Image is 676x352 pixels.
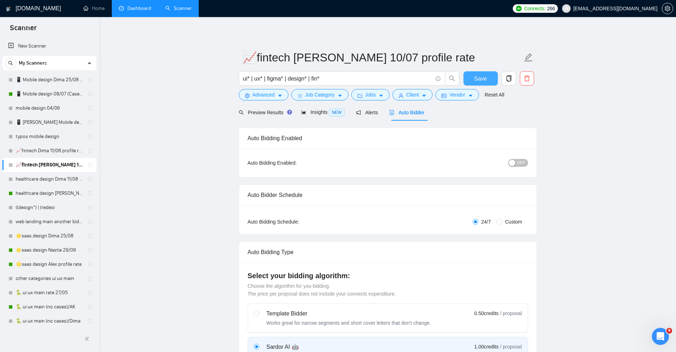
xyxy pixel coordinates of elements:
[468,93,473,98] span: caret-down
[87,91,93,97] span: holder
[87,120,93,125] span: holder
[379,93,384,98] span: caret-down
[500,343,522,350] span: / proposal
[84,335,92,342] span: double-left
[87,219,93,225] span: holder
[266,343,377,351] div: Sardor AI 🤖
[445,71,459,86] button: search
[87,191,93,196] span: holder
[248,271,528,281] h4: Select your bidding algorithm:
[662,6,673,11] a: setting
[87,176,93,182] span: holder
[6,3,11,15] img: logo
[16,144,83,158] a: 📈fintech Dima 11/08 profile rate without Exclusively (25.08 to 24/7)
[239,110,244,115] span: search
[356,110,378,115] span: Alerts
[83,5,105,11] a: homeHome
[485,91,504,99] a: Reset All
[357,93,362,98] span: folder
[16,186,83,200] a: healthcare design [PERSON_NAME] 04/06 profile rate
[16,215,83,229] a: web landing main another bid 27/05
[16,257,83,271] a: 🌟saas design Alex profile rate
[87,276,93,281] span: holder
[422,93,427,98] span: caret-down
[2,39,97,53] li: New Scanner
[652,328,669,345] iframe: Intercom live chat
[286,109,293,115] div: Tooltip anchor
[248,128,528,148] div: Auto Bidding Enabled
[87,77,93,83] span: holder
[474,343,499,351] span: 1.00 credits
[248,242,528,262] div: Auto Bidding Type
[16,101,83,115] a: mobile design 04/06
[87,262,93,267] span: holder
[16,243,83,257] a: 🌟saas design Nastia 29/09
[441,93,446,98] span: idcard
[520,75,534,82] span: delete
[399,93,403,98] span: user
[291,89,348,100] button: barsJob Categorycaret-down
[16,200,83,215] a: ((design*) | (redesi
[87,162,93,168] span: holder
[16,229,83,243] a: 🌟saas design Dima 25/08
[297,93,302,98] span: bars
[524,5,545,12] span: Connects:
[389,110,424,115] span: Auto Bidder
[87,148,93,154] span: holder
[516,6,522,11] img: upwork-logo.png
[662,3,673,14] button: setting
[16,286,83,300] a: 🐍 ui ux main rate 27/05
[365,91,376,99] span: Jobs
[239,110,290,115] span: Preview Results
[502,71,516,86] button: copy
[435,89,479,100] button: idcardVendorcaret-down
[243,49,522,66] input: Scanner name...
[524,53,533,62] span: edit
[502,218,525,226] span: Custom
[5,57,16,69] button: search
[87,304,93,310] span: holder
[243,74,433,83] input: Search Freelance Jobs...
[87,205,93,210] span: holder
[87,290,93,296] span: holder
[16,115,83,130] a: 📱 [PERSON_NAME] Mobile design 24/09 (mob des cat/deck)
[389,110,394,115] span: robot
[5,61,16,66] span: search
[248,283,396,297] span: Choose the algorithm for you bidding. The price per proposal does not include your connects expen...
[4,23,42,38] span: Scanner
[266,319,431,326] div: Works great for narrow segments and short cover letters that don't change.
[16,130,83,144] a: typos mobile design
[87,233,93,239] span: holder
[245,93,250,98] span: setting
[248,159,341,167] div: Auto Bidding Enabled:
[19,56,47,70] span: My Scanners
[502,75,516,82] span: copy
[474,74,487,83] span: Save
[449,91,465,99] span: Vendor
[87,105,93,111] span: holder
[301,109,345,115] span: Insights
[16,300,83,314] a: 🐍 ui ux main (no cases)/AK
[253,91,275,99] span: Advanced
[16,87,83,101] a: 📱 Mobile design 09/07 (Cases & UX/UI Cat)
[16,314,83,328] a: 🐍 ui ux main (no cases)/Dima
[436,76,440,81] span: info-circle
[547,5,555,12] span: 266
[445,75,459,82] span: search
[2,56,97,342] li: My Scanners
[301,110,306,115] span: area-chart
[337,93,342,98] span: caret-down
[329,109,345,116] span: NEW
[277,93,282,98] span: caret-down
[564,6,569,11] span: user
[8,39,91,53] a: New Scanner
[165,5,192,11] a: searchScanner
[356,110,361,115] span: notification
[16,271,83,286] a: other categories ui ux main
[87,134,93,139] span: holder
[87,318,93,324] span: holder
[478,218,494,226] span: 24/7
[392,89,433,100] button: userClientcaret-down
[119,5,151,11] a: dashboardDashboard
